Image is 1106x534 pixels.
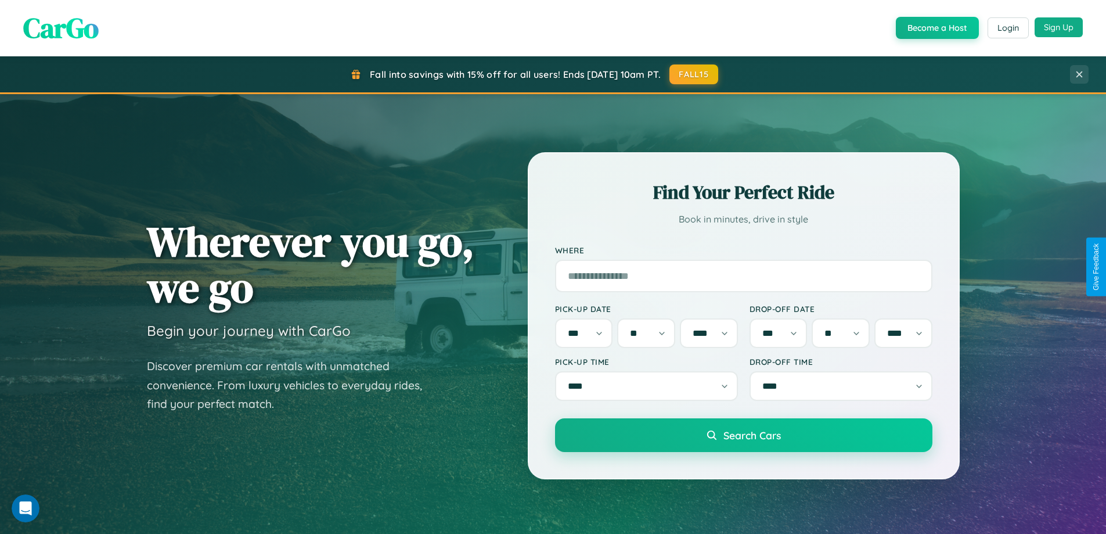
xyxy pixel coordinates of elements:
div: Give Feedback [1092,243,1100,291]
label: Where [555,245,932,255]
label: Drop-off Date [750,304,932,314]
h1: Wherever you go, we go [147,218,474,310]
p: Book in minutes, drive in style [555,211,932,228]
label: Drop-off Time [750,357,932,367]
h3: Begin your journey with CarGo [147,322,351,339]
p: Discover premium car rentals with unmatched convenience. From luxury vehicles to everyday rides, ... [147,357,437,414]
button: Sign Up [1035,17,1083,37]
iframe: Intercom live chat [12,494,39,522]
button: Search Cars [555,418,932,452]
button: Become a Host [896,17,979,39]
button: Login [988,17,1029,38]
span: Search Cars [723,429,781,442]
button: FALL15 [669,64,718,84]
h2: Find Your Perfect Ride [555,180,932,205]
label: Pick-up Date [555,304,738,314]
label: Pick-up Time [555,357,738,367]
span: Fall into savings with 15% off for all users! Ends [DATE] 10am PT. [370,69,661,80]
span: CarGo [23,9,99,47]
